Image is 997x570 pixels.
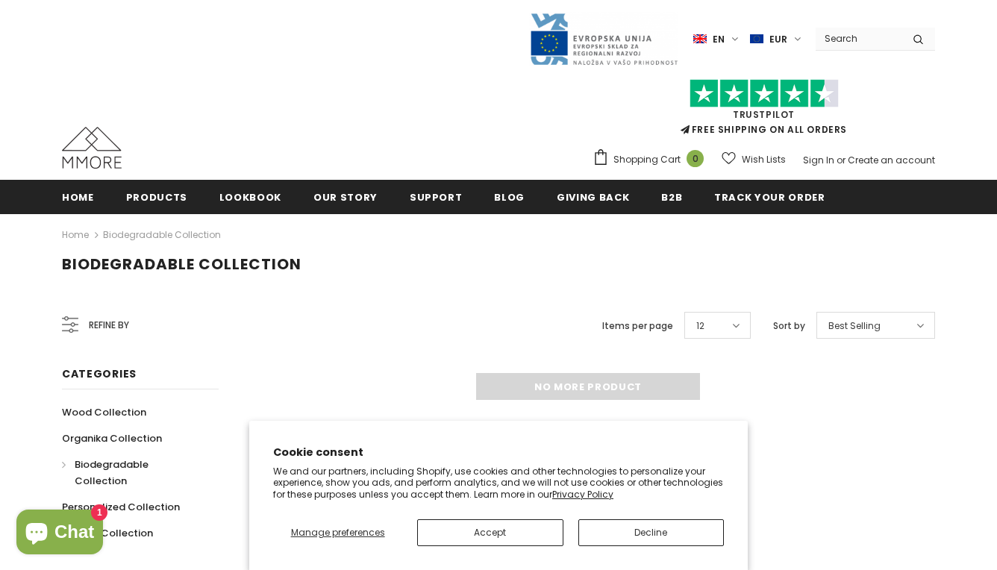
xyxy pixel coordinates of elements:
[62,399,146,425] a: Wood Collection
[803,154,834,166] a: Sign In
[12,510,107,558] inbox-online-store-chat: Shopify online store chat
[494,180,525,213] a: Blog
[557,180,629,213] a: Giving back
[848,154,935,166] a: Create an account
[410,190,463,204] span: support
[552,488,613,501] a: Privacy Policy
[89,317,129,333] span: Refine by
[529,12,678,66] img: Javni Razpis
[103,228,221,241] a: Biodegradable Collection
[529,32,678,45] a: Javni Razpis
[62,190,94,204] span: Home
[62,127,122,169] img: MMORE Cases
[769,32,787,47] span: EUR
[557,190,629,204] span: Giving back
[593,148,711,171] a: Shopping Cart 0
[62,366,137,381] span: Categories
[690,79,839,108] img: Trust Pilot Stars
[722,146,786,172] a: Wish Lists
[62,494,180,520] a: Personalized Collection
[62,500,180,514] span: Personalized Collection
[126,180,187,213] a: Products
[837,154,846,166] span: or
[714,180,825,213] a: Track your order
[410,180,463,213] a: support
[219,180,281,213] a: Lookbook
[62,226,89,244] a: Home
[828,319,881,333] span: Best Selling
[313,180,378,213] a: Our Story
[742,152,786,167] span: Wish Lists
[62,254,301,275] span: Biodegradable Collection
[417,519,563,546] button: Accept
[273,519,402,546] button: Manage preferences
[693,33,707,46] img: i-lang-1.png
[661,180,682,213] a: B2B
[593,86,935,136] span: FREE SHIPPING ON ALL ORDERS
[494,190,525,204] span: Blog
[62,431,162,445] span: Organika Collection
[126,190,187,204] span: Products
[816,28,901,49] input: Search Site
[773,319,805,333] label: Sort by
[219,190,281,204] span: Lookbook
[578,519,724,546] button: Decline
[613,152,681,167] span: Shopping Cart
[291,526,385,539] span: Manage preferences
[273,466,724,501] p: We and our partners, including Shopify, use cookies and other technologies to personalize your ex...
[273,445,724,460] h2: Cookie consent
[687,150,704,167] span: 0
[62,405,146,419] span: Wood Collection
[733,108,795,121] a: Trustpilot
[62,451,202,494] a: Biodegradable Collection
[62,425,162,451] a: Organika Collection
[62,180,94,213] a: Home
[602,319,673,333] label: Items per page
[75,457,149,488] span: Biodegradable Collection
[696,319,704,333] span: 12
[661,190,682,204] span: B2B
[713,32,725,47] span: en
[313,190,378,204] span: Our Story
[714,190,825,204] span: Track your order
